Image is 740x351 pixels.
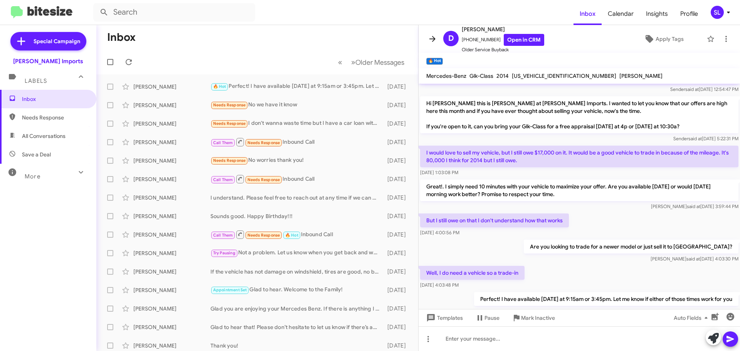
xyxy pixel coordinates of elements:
[213,121,246,126] span: Needs Response
[333,54,347,70] button: Previous
[420,180,738,201] p: Great!. I simply need 10 minutes with your vehicle to maximize your offer. Are you available [DAT...
[469,72,493,79] span: Glk-Class
[419,311,469,325] button: Templates
[133,231,210,238] div: [PERSON_NAME]
[355,58,404,67] span: Older Messages
[670,86,738,92] span: Sender [DATE] 12:54:47 PM
[133,305,210,312] div: [PERSON_NAME]
[133,342,210,349] div: [PERSON_NAME]
[133,101,210,109] div: [PERSON_NAME]
[133,194,210,202] div: [PERSON_NAME]
[22,114,87,121] span: Needs Response
[521,311,555,325] span: Mark Inactive
[25,77,47,84] span: Labels
[210,101,383,109] div: No we have it know
[22,151,51,158] span: Save a Deal
[383,212,412,220] div: [DATE]
[25,173,40,180] span: More
[496,72,509,79] span: 2014
[420,230,459,235] span: [DATE] 4:00:56 PM
[213,233,233,238] span: Call Them
[420,170,458,175] span: [DATE] 1:03:08 PM
[383,286,412,294] div: [DATE]
[685,86,699,92] span: said at
[213,140,233,145] span: Call Them
[210,82,383,91] div: Perfect! I have available [DATE] at 9:15am or 3:45pm. Let me know if either of those times work f...
[133,175,210,183] div: [PERSON_NAME]
[93,3,255,22] input: Search
[652,308,738,314] span: [PERSON_NAME] [DATE] 4:07:12 PM
[213,287,247,292] span: Appointment Set
[383,83,412,91] div: [DATE]
[474,292,738,306] p: Perfect! I have available [DATE] at 9:15am or 3:45pm. Let me know if either of those times work f...
[210,137,383,147] div: Inbound Call
[573,3,602,25] span: Inbox
[210,230,383,239] div: Inbound Call
[687,203,700,209] span: said at
[383,194,412,202] div: [DATE]
[133,212,210,220] div: [PERSON_NAME]
[383,342,412,349] div: [DATE]
[383,138,412,146] div: [DATE]
[338,57,342,67] span: «
[213,158,246,163] span: Needs Response
[383,231,412,238] div: [DATE]
[624,32,703,46] button: Apply Tags
[469,311,506,325] button: Pause
[133,83,210,91] div: [PERSON_NAME]
[420,282,459,288] span: [DATE] 4:03:48 PM
[22,95,87,103] span: Inbox
[426,58,443,65] small: 🔥 Hot
[10,32,86,50] a: Special Campaign
[210,194,383,202] div: I understand. Please feel free to reach out at any time if we can be of assistance
[34,37,80,45] span: Special Campaign
[688,136,702,141] span: said at
[619,72,663,79] span: [PERSON_NAME]
[133,323,210,331] div: [PERSON_NAME]
[107,31,136,44] h1: Inbox
[133,157,210,165] div: [PERSON_NAME]
[210,249,383,257] div: Not a problem. Let us know when you get back and we can set up a time.
[334,54,409,70] nav: Page navigation example
[651,256,738,262] span: [PERSON_NAME] [DATE] 4:03:30 PM
[133,268,210,275] div: [PERSON_NAME]
[651,203,738,209] span: [PERSON_NAME] [DATE] 3:59:44 PM
[674,3,704,25] a: Profile
[351,57,355,67] span: »
[448,32,454,45] span: D
[210,323,383,331] div: Glad to hear that! Please don’t hesitate to let us know if there’s anything else we can do to ass...
[210,342,383,349] div: Thank you!
[656,32,684,46] span: Apply Tags
[210,156,383,165] div: No worries thank you!
[210,174,383,184] div: Inbound Call
[133,138,210,146] div: [PERSON_NAME]
[133,120,210,128] div: [PERSON_NAME]
[462,34,544,46] span: [PHONE_NUMBER]
[383,305,412,312] div: [DATE]
[420,146,738,167] p: I would love to sell my vehicle, but I still owe $17,000 on it. It would be a good vehicle to tra...
[383,268,412,275] div: [DATE]
[22,132,66,140] span: All Conversations
[210,286,383,294] div: Glad to hear. Welcome to the Family!
[602,3,640,25] a: Calendar
[668,311,717,325] button: Auto Fields
[213,84,226,89] span: 🔥 Hot
[420,213,569,227] p: But I still owe on that I don't understand how that works
[133,286,210,294] div: [PERSON_NAME]
[210,212,383,220] div: Sounds good. Happy Birthday!!!
[688,308,701,314] span: said at
[247,233,280,238] span: Needs Response
[210,268,383,275] div: If the vehicle has not damage on windshield, tires are good, no body damage. It should bring betw...
[383,101,412,109] div: [DATE]
[512,72,616,79] span: [US_VEHICLE_IDENTIFICATION_NUMBER]
[285,233,298,238] span: 🔥 Hot
[425,311,463,325] span: Templates
[673,136,738,141] span: Sender [DATE] 5:22:31 PM
[704,6,732,19] button: SL
[210,119,383,128] div: I don't wanna waste time but I have a car loan with coastlife but I could've traded it in a year ...
[247,140,280,145] span: Needs Response
[383,157,412,165] div: [DATE]
[640,3,674,25] span: Insights
[426,72,466,79] span: Mercedes-Benz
